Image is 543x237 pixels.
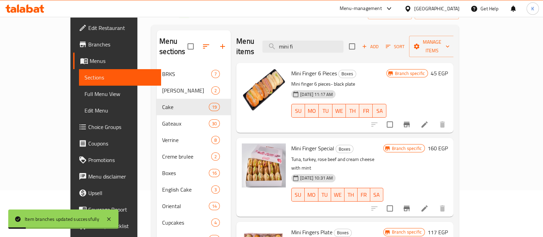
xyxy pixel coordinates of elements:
[162,218,211,227] div: Cupcakes
[359,104,373,118] button: FR
[209,202,220,210] div: items
[428,227,448,237] h6: 117 EGP
[297,91,336,98] span: [DATE] 11:17 AM
[434,200,451,217] button: delete
[336,145,353,153] span: Boxes
[88,40,156,49] span: Branches
[331,188,344,202] button: WE
[345,39,359,54] span: Select section
[362,106,370,116] span: FR
[209,170,219,176] span: 16
[157,165,231,181] div: Boxes16
[157,214,231,231] div: Cupcakes4
[359,41,381,52] span: Add item
[334,229,352,237] div: Boxes
[319,104,332,118] button: TU
[79,102,161,119] a: Edit Menu
[79,86,161,102] a: Full Menu View
[262,41,343,53] input: search
[73,119,161,135] a: Choice Groups
[294,190,302,200] span: SU
[209,120,219,127] span: 30
[157,181,231,198] div: English Cake3
[25,215,99,223] div: Item branches updated successfully
[211,185,220,194] div: items
[531,5,534,12] span: K
[334,190,342,200] span: WE
[157,115,231,132] div: Gateaux30
[211,70,220,78] div: items
[344,188,358,202] button: TH
[214,38,231,55] button: Add section
[88,189,156,197] span: Upsell
[339,70,356,78] span: Boxes
[88,123,156,131] span: Choice Groups
[373,104,386,118] button: SA
[291,155,383,172] p: Tuna, turkey, rose beef and cream cheese with mint
[209,203,219,209] span: 14
[398,116,415,133] button: Branch-specific-item
[236,36,254,57] h2: Menu items
[162,202,209,210] span: Oriental
[375,106,383,116] span: SA
[373,190,381,200] span: SA
[308,106,316,116] span: MO
[84,106,156,115] span: Edit Menu
[157,148,231,165] div: Creme brulee2
[88,205,156,214] span: Coverage Report
[157,66,231,82] div: BRKS7
[321,190,329,200] span: TU
[84,90,156,98] span: Full Menu View
[88,222,156,230] span: Grocery Checklist
[321,106,329,116] span: TU
[291,143,334,153] span: Mini Finger Special
[346,104,359,118] button: TH
[157,132,231,148] div: Verrine8
[340,4,382,13] div: Menu-management
[347,190,355,200] span: TH
[212,186,219,193] span: 3
[384,41,406,52] button: Sort
[212,219,219,226] span: 4
[157,99,231,115] div: Cake19
[162,103,209,111] span: Cake
[414,5,460,12] div: [GEOGRAPHIC_DATA]
[389,145,425,152] span: Branch specific
[79,69,161,86] a: Sections
[159,36,188,57] h2: Menu sections
[73,20,161,36] a: Edit Restaurant
[162,70,211,78] span: BRKS
[209,119,220,128] div: items
[157,198,231,214] div: Oriental14
[307,190,316,200] span: MO
[349,106,357,116] span: TH
[359,41,381,52] button: Add
[162,185,211,194] span: English Cake
[291,104,305,118] button: SU
[88,139,156,148] span: Coupons
[212,71,219,77] span: 7
[386,43,405,51] span: Sort
[211,152,220,161] div: items
[305,188,318,202] button: MO
[162,119,209,128] span: Gateaux
[88,24,156,32] span: Edit Restaurant
[162,169,209,177] span: Boxes
[209,169,220,177] div: items
[409,36,455,57] button: Manage items
[383,117,397,132] span: Select to update
[198,38,214,55] span: Sort sections
[84,73,156,82] span: Sections
[73,152,161,168] a: Promotions
[291,80,386,88] p: Mini finger 6 pieces- black plate
[211,86,220,95] div: items
[162,152,211,161] span: Creme brulee
[211,218,220,227] div: items
[420,120,429,129] a: Edit menu item
[428,143,448,153] h6: 160 EGP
